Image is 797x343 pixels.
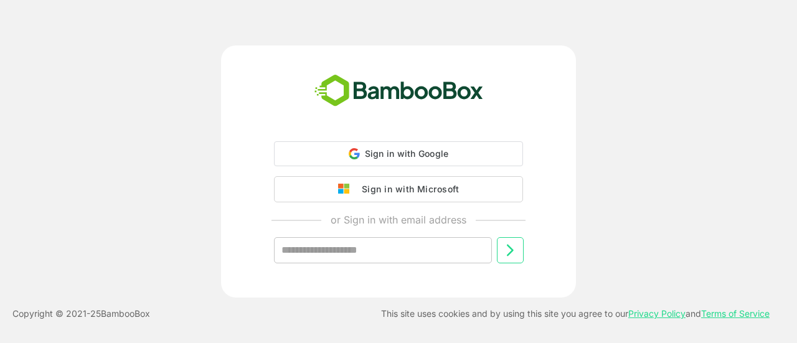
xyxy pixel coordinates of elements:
p: This site uses cookies and by using this site you agree to our and [381,306,770,321]
button: Sign in with Microsoft [274,176,523,202]
div: Sign in with Microsoft [356,181,459,197]
a: Privacy Policy [628,308,686,319]
div: Sign in with Google [274,141,523,166]
a: Terms of Service [701,308,770,319]
img: bamboobox [308,70,490,111]
p: Copyright © 2021- 25 BambooBox [12,306,150,321]
p: or Sign in with email address [331,212,466,227]
span: Sign in with Google [365,148,449,159]
img: google [338,184,356,195]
